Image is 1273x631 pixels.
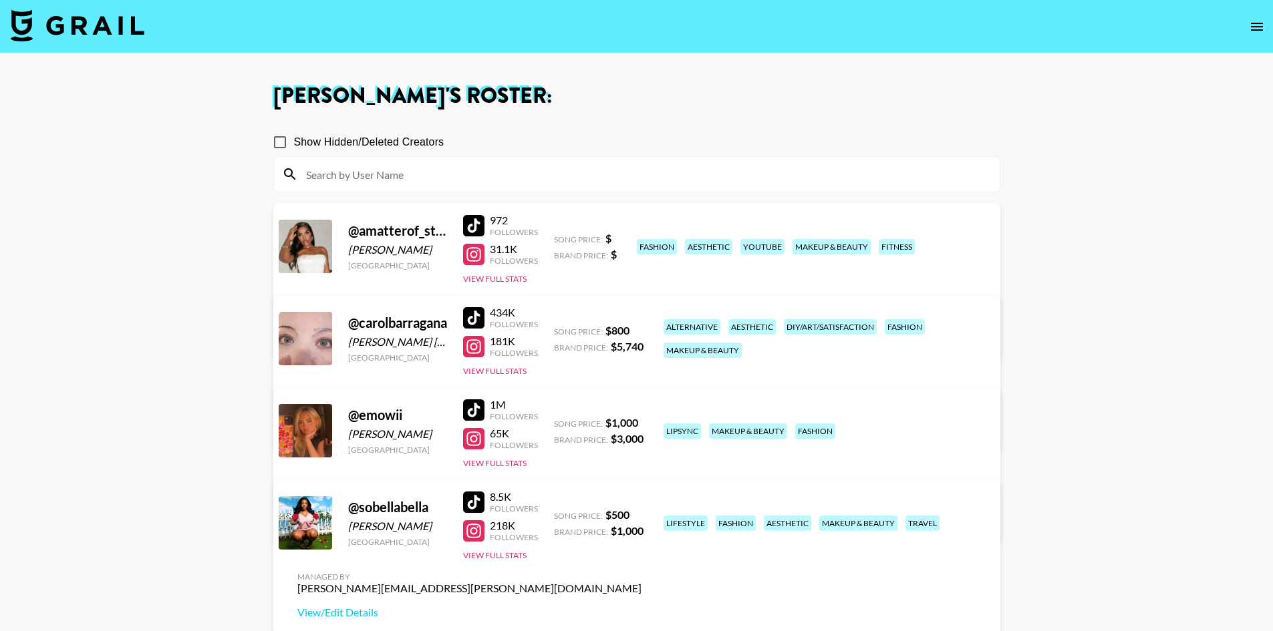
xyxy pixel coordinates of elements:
div: youtube [740,239,785,254]
img: Grail Talent [11,9,144,41]
strong: $ 5,740 [611,340,644,353]
div: makeup & beauty [793,239,871,254]
div: makeup & beauty [819,515,897,531]
button: View Full Stats [463,366,527,376]
div: fashion [637,239,677,254]
span: Brand Price: [554,527,608,537]
div: Followers [490,319,538,329]
div: fashion [795,423,835,439]
div: makeup & beauty [664,343,742,358]
div: Followers [490,411,538,421]
div: diy/art/satisfaction [784,319,877,335]
div: lipsync [664,423,701,439]
div: [GEOGRAPHIC_DATA] [348,353,447,363]
div: 31.1K [490,242,538,256]
h1: [PERSON_NAME] 's Roster: [273,85,1000,107]
strong: $ 800 [605,324,629,337]
div: lifestyle [664,515,708,531]
button: View Full Stats [463,550,527,560]
div: Followers [490,532,538,542]
button: View Full Stats [463,274,527,284]
strong: $ 500 [605,508,629,521]
div: 434K [490,306,538,319]
span: Song Price: [554,419,603,429]
div: [GEOGRAPHIC_DATA] [348,260,447,270]
span: Show Hidden/Deleted Creators [294,134,444,150]
div: [PERSON_NAME] [PERSON_NAME] [348,335,447,349]
div: 972 [490,214,538,227]
div: [PERSON_NAME] [348,519,447,533]
span: Song Price: [554,327,603,337]
a: View/Edit Details [297,606,642,619]
div: Followers [490,227,538,237]
div: @ amatterof_style [348,222,447,239]
span: Song Price: [554,234,603,244]
button: open drawer [1244,13,1270,40]
div: Followers [490,348,538,358]
div: Followers [490,256,538,266]
div: makeup & beauty [709,423,787,439]
span: Brand Price: [554,250,608,260]
span: Song Price: [554,511,603,521]
span: Brand Price: [554,435,608,445]
div: @ carolbarragana [348,314,447,331]
div: fitness [879,239,915,254]
div: [PERSON_NAME][EMAIL_ADDRESS][PERSON_NAME][DOMAIN_NAME] [297,582,642,595]
div: Followers [490,503,538,513]
div: [GEOGRAPHIC_DATA] [348,445,447,455]
strong: $ 3,000 [611,432,644,445]
div: aesthetic [685,239,732,254]
div: Followers [490,440,538,450]
span: Brand Price: [554,343,608,353]
div: alternative [664,319,720,335]
div: 181K [490,335,538,348]
button: View Full Stats [463,458,527,468]
div: Managed By [297,572,642,582]
div: aesthetic [764,515,811,531]
div: fashion [885,319,925,335]
div: [PERSON_NAME] [348,243,447,256]
div: [PERSON_NAME] [348,427,447,441]
div: 65K [490,427,538,440]
strong: $ [611,248,617,260]
div: travel [905,515,940,531]
div: 218K [490,519,538,532]
div: aesthetic [728,319,776,335]
div: @ emowii [348,407,447,423]
strong: $ 1,000 [611,524,644,537]
div: 1M [490,398,538,411]
input: Search by User Name [298,164,992,185]
div: [GEOGRAPHIC_DATA] [348,537,447,547]
div: @ sobellabella [348,499,447,515]
strong: $ 1,000 [605,416,638,429]
strong: $ [605,232,611,244]
div: 8.5K [490,490,538,503]
div: fashion [716,515,756,531]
